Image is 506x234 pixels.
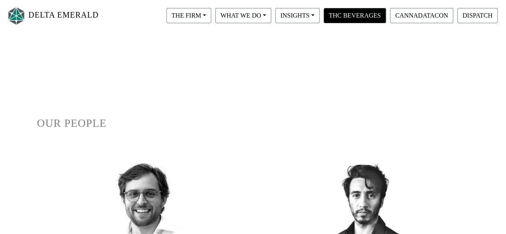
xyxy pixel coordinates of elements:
[457,8,498,23] button: DISPATCH
[324,8,386,23] button: THC BEVERAGES
[6,3,99,28] a: DELTA EMERALD
[322,12,388,18] a: THC BEVERAGES
[166,8,211,23] button: THE FIRM
[37,117,469,130] h1: OUR PEOPLE
[388,12,455,18] a: CANNADATACON
[6,5,26,26] img: Logo
[275,8,320,23] button: INSIGHTS
[215,8,271,23] button: WHAT WE DO
[455,12,500,18] a: DISPATCH
[390,8,453,23] button: CANNADATACON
